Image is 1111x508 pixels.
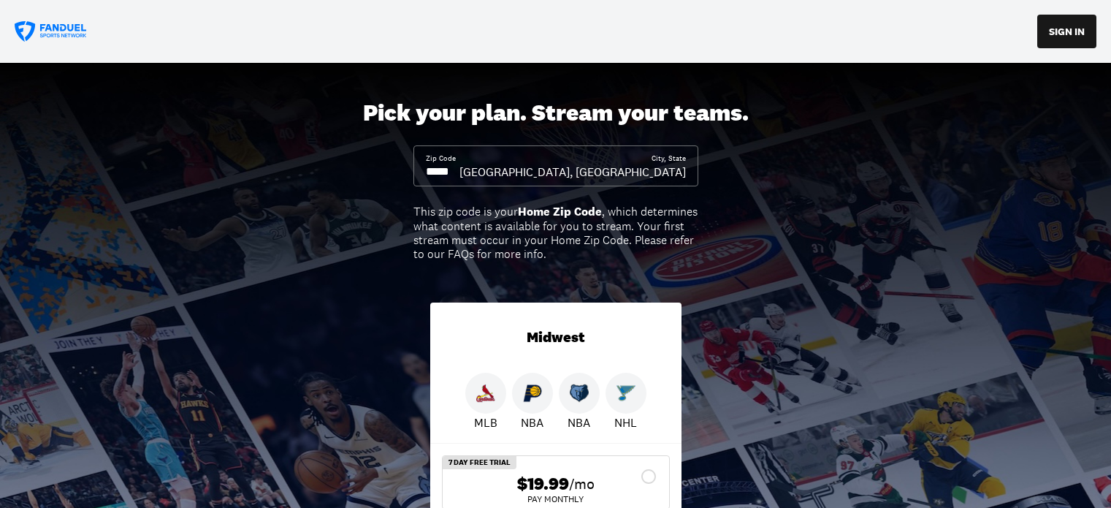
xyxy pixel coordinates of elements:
p: MLB [474,414,497,431]
b: Home Zip Code [518,204,602,219]
div: Pay Monthly [454,495,657,504]
img: Blues [616,384,635,403]
img: Grizzlies [570,384,589,403]
button: SIGN IN [1037,15,1096,48]
span: /mo [569,474,595,494]
p: NBA [521,414,543,431]
div: This zip code is your , which determines what content is available for you to stream. Your first ... [413,205,698,261]
p: NBA [568,414,590,431]
div: [GEOGRAPHIC_DATA], [GEOGRAPHIC_DATA] [459,164,686,180]
div: Pick your plan. Stream your teams. [363,99,749,127]
div: 7 Day Free Trial [443,456,516,469]
p: NHL [614,414,637,431]
div: Zip Code [426,153,456,164]
div: Midwest [430,303,682,373]
img: Cardinals [476,384,495,403]
span: $19.99 [517,474,569,495]
div: City, State [652,153,686,164]
img: Pacers [523,384,542,403]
